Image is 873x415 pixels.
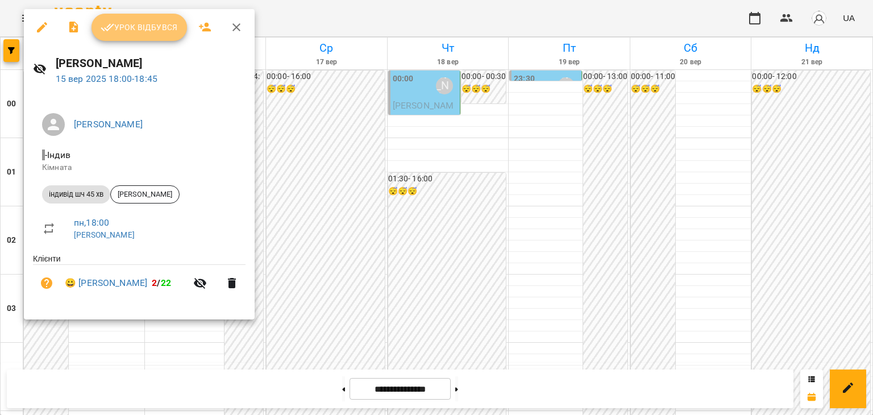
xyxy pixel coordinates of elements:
span: [PERSON_NAME] [111,189,179,200]
span: 2 [152,277,157,288]
a: [PERSON_NAME] [74,119,143,130]
span: індивід шч 45 хв [42,189,110,200]
a: 😀 [PERSON_NAME] [65,276,147,290]
button: Урок відбувся [92,14,187,41]
span: - Індив [42,150,73,160]
p: Кімната [42,162,236,173]
b: / [152,277,171,288]
button: Візит ще не сплачено. Додати оплату? [33,269,60,297]
h6: [PERSON_NAME] [56,55,246,72]
a: 15 вер 2025 18:00-18:45 [56,73,157,84]
span: Урок відбувся [101,20,178,34]
a: пн , 18:00 [74,217,109,228]
span: 22 [161,277,171,288]
ul: Клієнти [33,253,246,306]
div: [PERSON_NAME] [110,185,180,204]
a: [PERSON_NAME] [74,230,135,239]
